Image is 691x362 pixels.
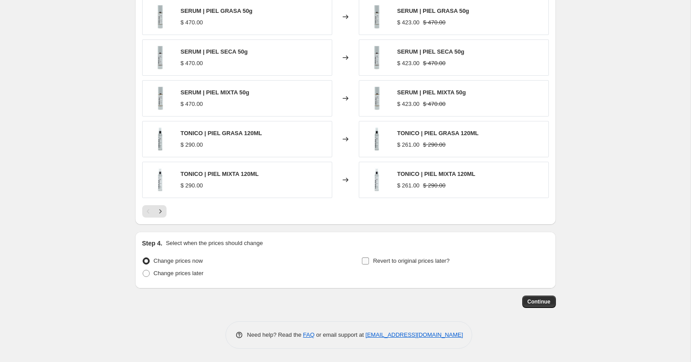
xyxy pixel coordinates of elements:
[181,8,253,14] span: SERUM | PIEL GRASA 50g
[397,60,420,66] span: $ 423.00
[181,182,203,189] span: $ 290.00
[142,239,163,248] h2: Step 4.
[364,44,390,71] img: PhotoRoom_005_20220930_172611_80x.png
[147,44,174,71] img: PhotoRoom_005_20220930_172611_80x.png
[528,298,551,305] span: Continue
[181,141,203,148] span: $ 290.00
[397,182,420,189] span: $ 261.00
[364,4,390,30] img: PhotoRoom_013_20220930_172611_80x.png
[181,171,259,177] span: TONICO | PIEL MIXTA 120ML
[154,257,203,264] span: Change prices now
[423,141,446,148] span: $ 290.00
[142,205,167,218] nav: Pagination
[397,141,420,148] span: $ 261.00
[373,257,450,264] span: Revert to original prices later?
[181,60,203,66] span: $ 470.00
[154,205,167,218] button: Next
[364,85,390,112] img: PhotoRoom_009_20220930_172611_80x.png
[364,167,390,193] img: PhotoRoom_012_20220930_172611_80x.png
[247,331,303,338] span: Need help? Read the
[397,101,420,107] span: $ 423.00
[181,130,262,136] span: TONICO | PIEL GRASA 120ML
[181,89,249,96] span: SERUM | PIEL MIXTA 50g
[303,331,314,338] a: FAQ
[397,171,476,177] span: TONICO | PIEL MIXTA 120ML
[166,239,263,248] p: Select when the prices should change
[397,19,420,26] span: $ 423.00
[181,48,248,55] span: SERUM | PIEL SECA 50g
[423,60,446,66] span: $ 470.00
[522,296,556,308] button: Continue
[181,101,203,107] span: $ 470.00
[147,126,174,152] img: PhotoRoom_007_20220930_172611_80x.png
[397,130,479,136] span: TONICO | PIEL GRASA 120ML
[423,19,446,26] span: $ 470.00
[423,182,446,189] span: $ 290.00
[147,85,174,112] img: PhotoRoom_009_20220930_172611_80x.png
[397,8,470,14] span: SERUM | PIEL GRASA 50g
[154,270,204,276] span: Change prices later
[147,167,174,193] img: PhotoRoom_012_20220930_172611_80x.png
[397,89,466,96] span: SERUM | PIEL MIXTA 50g
[147,4,174,30] img: PhotoRoom_013_20220930_172611_80x.png
[397,48,465,55] span: SERUM | PIEL SECA 50g
[365,331,463,338] a: [EMAIL_ADDRESS][DOMAIN_NAME]
[181,19,203,26] span: $ 470.00
[423,101,446,107] span: $ 470.00
[314,331,365,338] span: or email support at
[364,126,390,152] img: PhotoRoom_007_20220930_172611_80x.png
